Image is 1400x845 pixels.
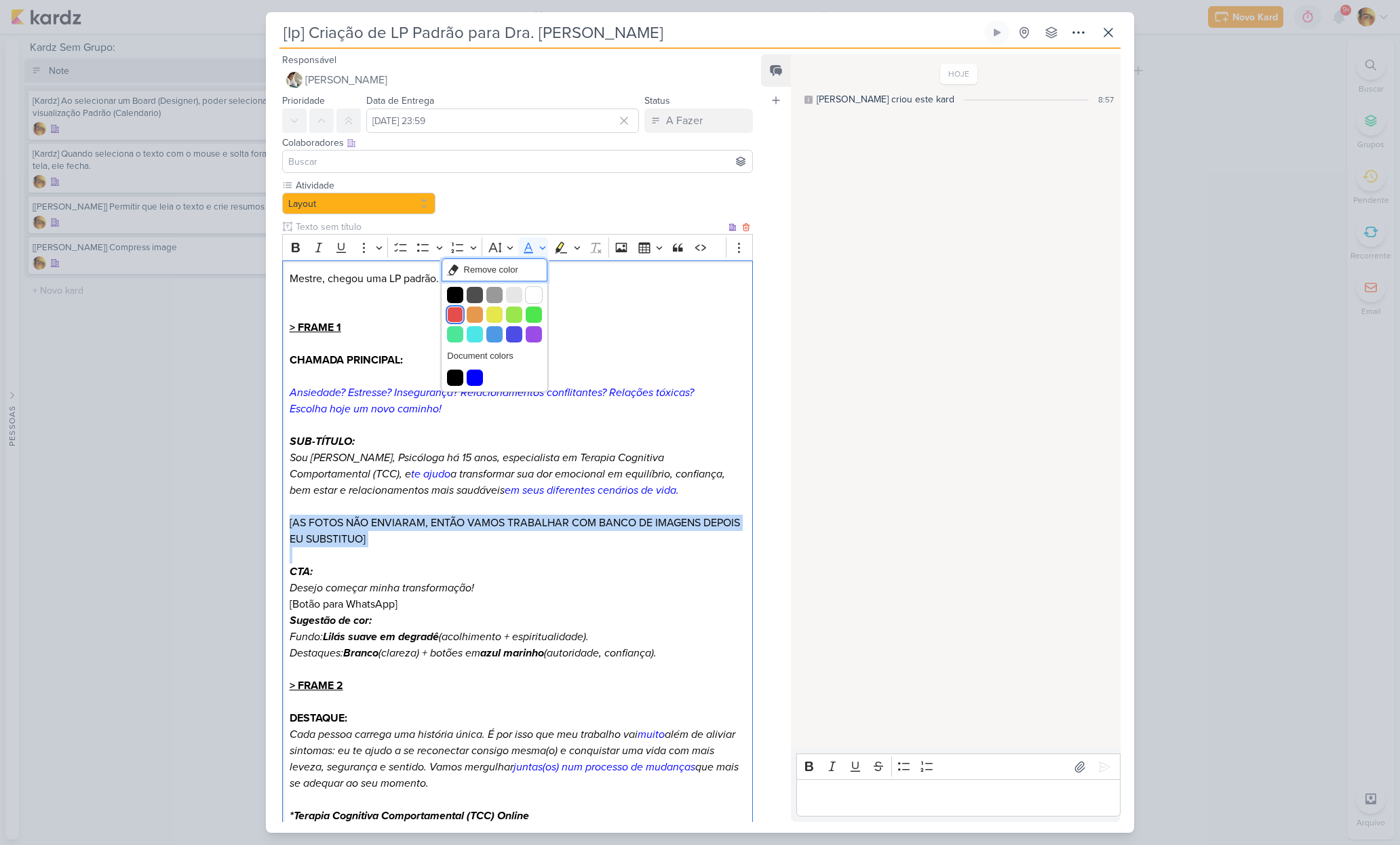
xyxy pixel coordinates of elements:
[290,451,664,481] i: Sou [PERSON_NAME], Psicóloga há 15 anos, especialista em Terapia Cognitiva Comportamental (TCC), e
[282,54,336,66] label: Responsável
[366,109,639,133] input: Select a date
[290,353,403,367] strong: CHAMADA PRINCIPAL:
[282,234,753,260] div: Editor toolbar
[638,728,665,741] i: muito
[796,753,1121,780] div: Editor toolbar
[464,262,518,278] span: Remove color
[290,321,341,334] u: > FRAME 1
[282,68,753,92] button: [PERSON_NAME]
[562,760,695,774] i: num processo de mudanças
[505,484,679,497] i: em seus diferentes cenários de vida.
[817,92,954,106] div: Leandro criou este kard
[290,614,372,627] strong: Sugestão de cor:
[644,109,753,133] button: A Fazer
[282,95,325,106] label: Prioridade
[293,220,726,234] input: Texto sem título
[294,178,435,193] label: Atividade
[286,153,750,170] input: Buscar
[290,679,343,692] u: > FRAME 2
[290,728,638,741] i: Cada pessoa carrega uma história única. É por isso que meu trabalho vai
[290,435,355,448] strong: SUB-TÍTULO:
[282,136,753,150] div: Colaboradores
[442,348,547,364] label: Document colors
[282,193,435,214] button: Layout
[323,630,439,644] strong: Lilás suave em degradê
[290,597,397,611] span: [Botão para WhatsApp]
[644,95,670,106] label: Status
[804,96,813,104] div: Este log é visível à todos no kard
[411,467,450,481] i: te ajudo
[366,95,434,106] label: Data de Entrega
[290,630,589,644] i: Fundo: (acolhimento + espiritualidade).
[305,72,387,88] span: [PERSON_NAME]
[290,728,735,774] i: além de aliviar sintomas: eu te ajudo a se reconectar consigo mesma(o) e conquistar uma vida com ...
[513,760,559,774] i: juntas(os)
[480,646,544,660] strong: azul marinho
[1098,94,1114,106] div: 8:57
[290,402,442,416] i: Escolha hoje um novo caminho!
[666,113,703,129] div: A Fazer
[290,581,474,595] i: Desejo começar minha transformação!
[290,467,725,497] i: a transformar sua dor emocional em equilíbrio, confiança, bem estar e relacionamentos mais saudáveis
[290,515,745,547] p: [AS FOTOS NÃO ENVIARAM, ENTÃO VAMOS TRABALHAR COM BANCO DE IMAGENS DEPOIS EU SUBSTITUO]
[343,646,378,660] strong: Branco
[279,20,982,45] input: Kard Sem Título
[290,646,657,660] i: Destaques: (clareza) + botões em (autoridade, confiança).
[290,711,347,725] strong: DESTAQUE:
[442,258,547,281] button: Remove color
[286,72,303,88] img: Raphael Simas
[290,809,529,823] strong: *Terapia Cognitiva Comportamental (TCC) Online
[992,27,1003,38] div: Ligar relógio
[290,386,694,399] i: Ansiedade? Estresse? Insegurança? Relacionamentos conflitantes? Relações tóxicas?
[290,271,745,287] p: Mestre, chegou uma LP padrão. Naquele estilo.
[290,565,313,578] strong: CTA:
[796,779,1121,817] div: Editor editing area: main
